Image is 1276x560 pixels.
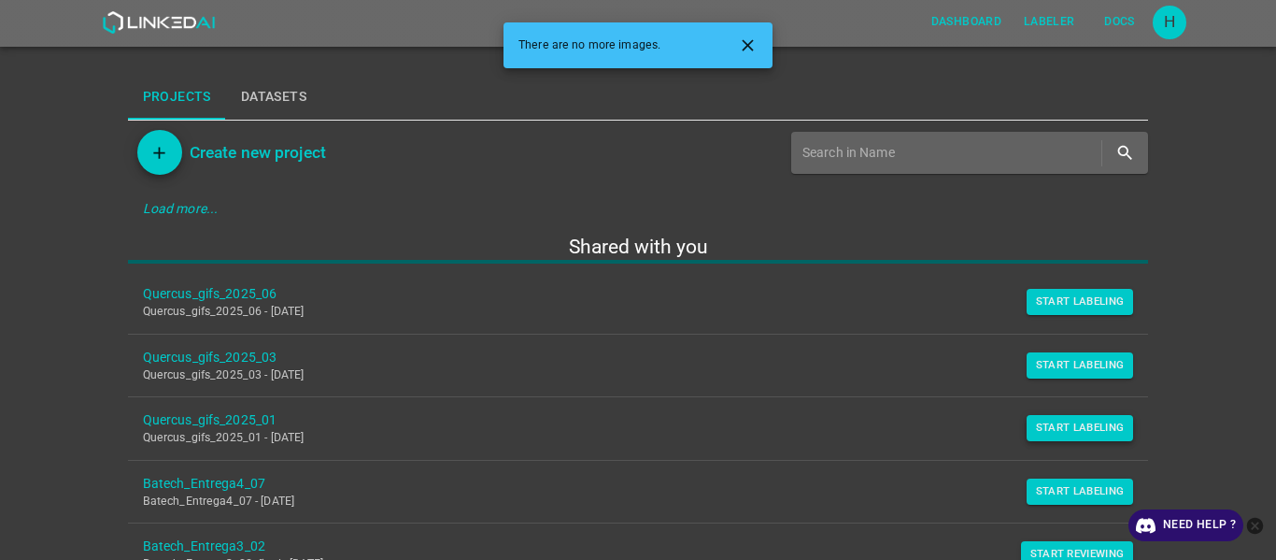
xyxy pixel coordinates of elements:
button: Close [730,28,765,63]
p: Quercus_gifs_2025_01 - [DATE] [143,430,1104,447]
button: Start Labeling [1027,479,1134,505]
button: search [1106,134,1144,172]
a: Labeler [1013,3,1085,41]
p: Batech_Entrega4_07 - [DATE] [143,494,1104,510]
a: Docs [1085,3,1153,41]
a: Batech_Entrega4_07 [143,474,1104,494]
button: Start Labeling [1027,289,1134,315]
a: Dashboard [920,3,1013,41]
div: H [1153,6,1186,39]
button: close-help [1243,510,1267,541]
h6: Create new project [190,139,326,165]
em: Load more... [143,201,219,216]
button: Labeler [1016,7,1082,37]
button: Dashboard [924,7,1009,37]
p: Quercus_gifs_2025_03 - [DATE] [143,367,1104,384]
button: Add [137,130,182,175]
div: Load more... [128,192,1149,226]
button: Projects [128,75,226,120]
a: Batech_Entrega3_02 [143,537,1104,556]
img: LinkedAI [102,11,215,34]
a: Need Help ? [1128,510,1243,541]
a: Create new project [182,139,326,165]
button: Docs [1089,7,1149,37]
p: Quercus_gifs_2025_06 - [DATE] [143,304,1104,321]
a: Quercus_gifs_2025_01 [143,410,1104,430]
a: Quercus_gifs_2025_03 [143,348,1104,367]
input: Search in Name [802,139,1098,166]
button: Start Labeling [1027,352,1134,379]
h5: Shared with you [128,234,1149,260]
button: Start Labeling [1027,415,1134,441]
span: There are no more images. [518,37,660,54]
button: Datasets [226,75,321,120]
button: Open settings [1153,6,1186,39]
a: Quercus_gifs_2025_06 [143,284,1104,304]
